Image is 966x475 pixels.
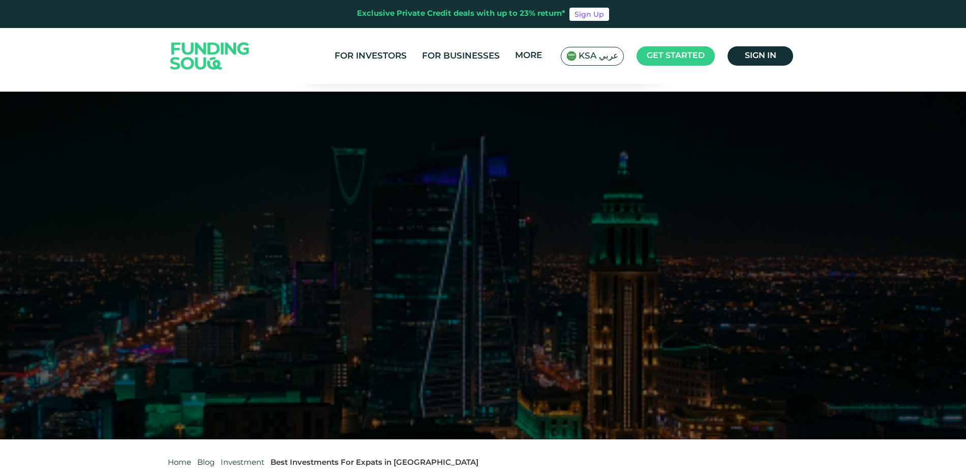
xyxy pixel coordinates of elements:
[197,459,215,466] a: Blog
[728,46,793,66] a: Sign in
[270,457,478,469] div: Best Investments For Expats in [GEOGRAPHIC_DATA]
[221,459,264,466] a: Investment
[566,51,577,61] img: SA Flag
[160,31,260,82] img: Logo
[579,50,618,62] span: KSA عربي
[419,48,502,65] a: For Businesses
[168,459,191,466] a: Home
[745,52,776,60] span: Sign in
[569,8,609,21] a: Sign Up
[332,48,409,65] a: For Investors
[357,8,565,20] div: Exclusive Private Credit deals with up to 23% return*
[647,52,705,60] span: Get started
[515,51,542,60] span: More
